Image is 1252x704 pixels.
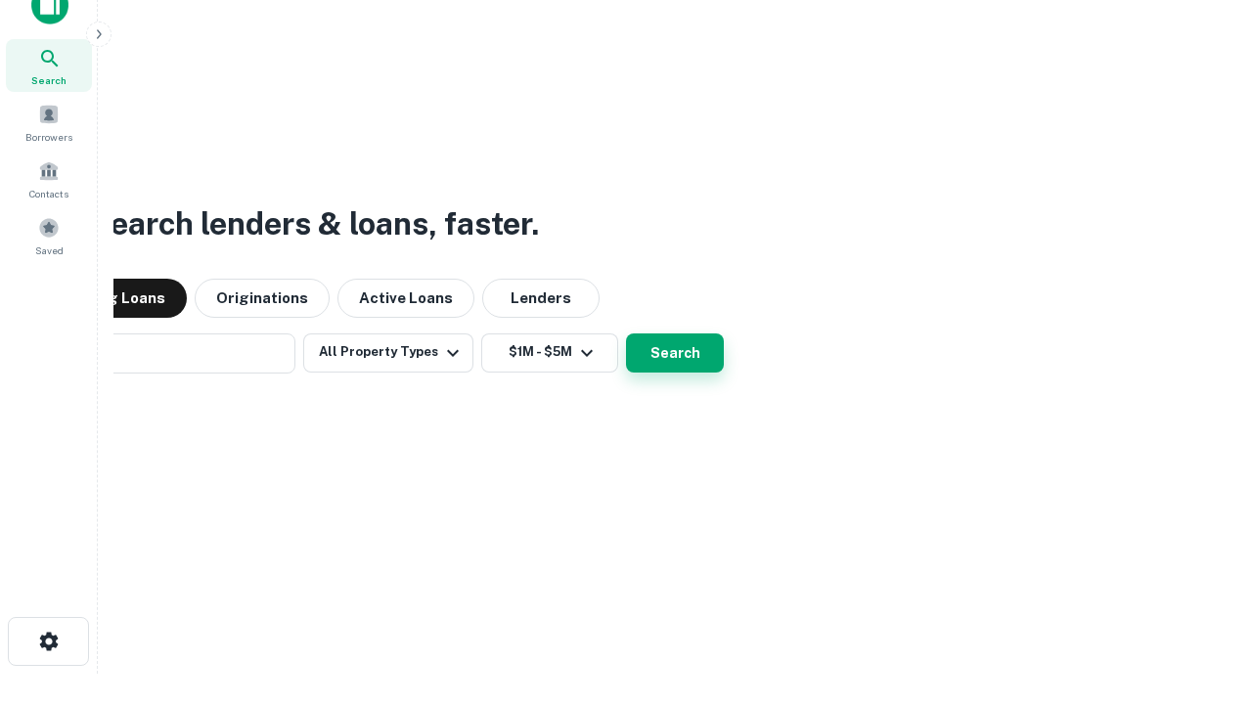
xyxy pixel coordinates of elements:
[6,209,92,262] a: Saved
[482,279,600,318] button: Lenders
[89,200,539,247] h3: Search lenders & loans, faster.
[6,39,92,92] a: Search
[195,279,330,318] button: Originations
[481,333,618,373] button: $1M - $5M
[337,279,474,318] button: Active Loans
[1154,548,1252,641] iframe: Chat Widget
[626,333,724,373] button: Search
[31,72,67,88] span: Search
[25,129,72,145] span: Borrowers
[6,96,92,149] a: Borrowers
[29,186,68,201] span: Contacts
[303,333,473,373] button: All Property Types
[35,242,64,258] span: Saved
[6,153,92,205] a: Contacts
